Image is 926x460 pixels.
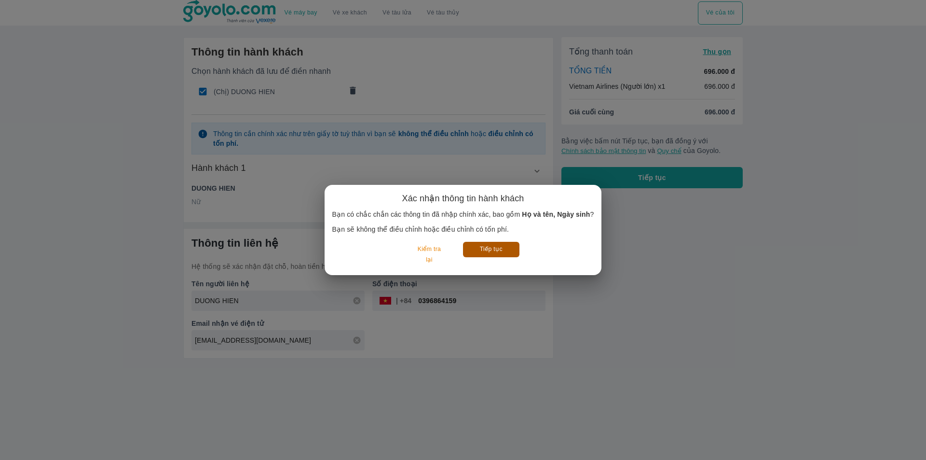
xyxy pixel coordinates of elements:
[332,209,594,219] p: Bạn có chắc chắn các thông tin đã nhập chính xác, bao gồm ?
[332,224,594,234] p: Bạn sẽ không thể điều chỉnh hoặc điều chỉnh có tốn phí.
[407,242,451,267] button: Kiểm tra lại
[522,210,590,218] b: Họ và tên, Ngày sinh
[402,193,524,204] h6: Xác nhận thông tin hành khách
[463,242,519,257] button: Tiếp tục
